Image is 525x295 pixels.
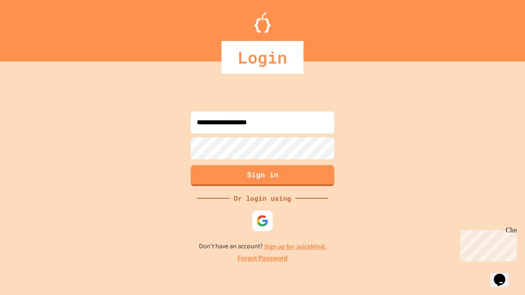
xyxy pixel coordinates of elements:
img: google-icon.svg [256,215,269,227]
iframe: chat widget [491,262,517,287]
a: Forgot Password [237,254,288,263]
img: Logo.svg [254,12,271,33]
div: Chat with us now!Close [3,3,57,52]
a: Sign up for JuiceMind. [264,242,326,251]
button: Sign in [191,165,334,186]
iframe: chat widget [457,227,517,261]
div: Or login using [230,193,295,203]
div: Login [221,41,304,74]
p: Don't have an account? [199,241,326,252]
